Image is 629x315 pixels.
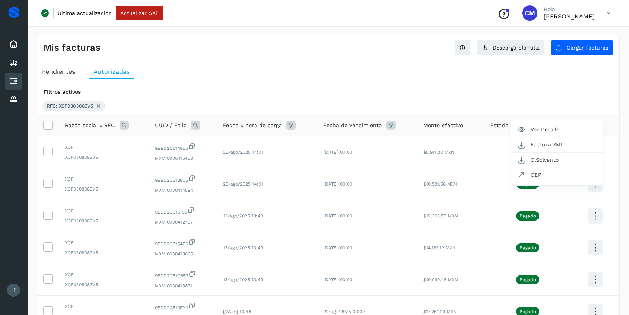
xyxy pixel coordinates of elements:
[511,122,603,137] button: Ver Detalle
[511,153,603,167] button: C.Solvento
[5,54,22,71] div: Embarques
[5,73,22,90] div: Cuentas por pagar
[511,137,603,152] button: Factura XML
[5,91,22,108] div: Proveedores
[5,36,22,53] div: Inicio
[511,167,603,182] button: CEP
